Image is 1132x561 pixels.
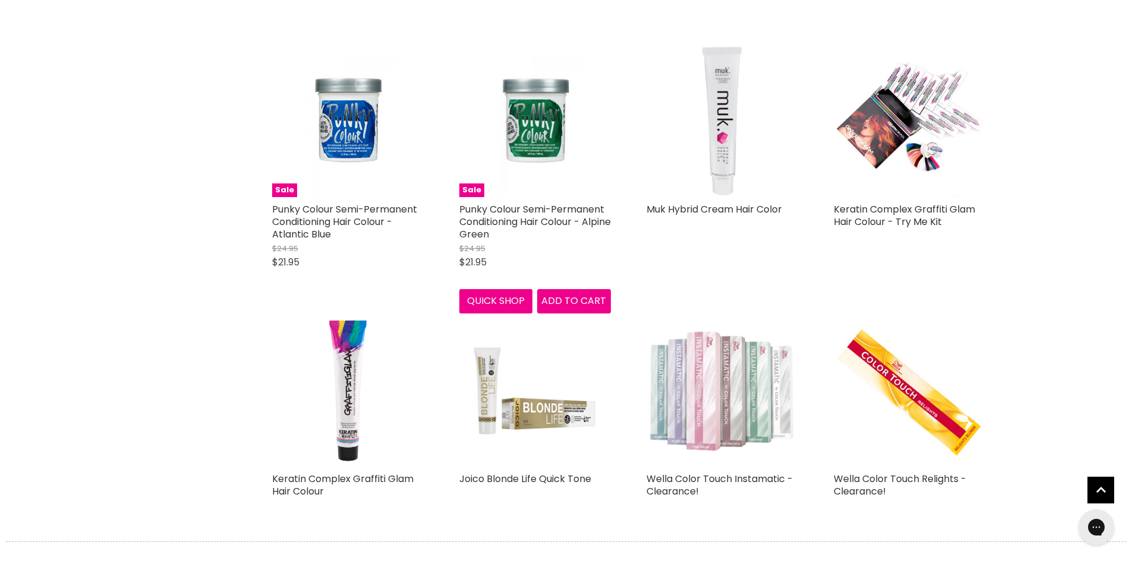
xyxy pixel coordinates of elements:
[834,324,985,458] img: Wella Color Touch Relights - Clearance!
[272,472,414,498] a: Keratin Complex Graffiti Glam Hair Colour
[647,315,798,467] img: Wella Color Touch Instamatic - Clearance!
[272,315,424,467] a: Keratin Complex Graffiti Glam Hair Colour
[834,472,966,498] a: Wella Color Touch Relights - Clearance!
[459,46,611,197] a: Punky Colour Semi-Permanent Conditioning Hair Colour - Alpine GreenSale
[459,315,611,467] img: Joico Blonde Life Quick Tone
[459,255,487,269] span: $21.95
[459,243,485,254] span: $24.95
[459,289,533,313] button: Quick shop
[272,243,298,254] span: $24.95
[485,46,585,197] img: Punky Colour Semi-Permanent Conditioning Hair Colour - Alpine Green
[272,183,297,197] span: Sale
[1073,505,1120,549] iframe: Gorgias live chat messenger
[323,315,372,467] img: Keratin Complex Graffiti Glam Hair Colour
[272,255,299,269] span: $21.95
[647,472,793,498] a: Wella Color Touch Instamatic - Clearance!
[459,472,591,486] a: Joico Blonde Life Quick Tone
[834,202,975,229] a: Keratin Complex Graffiti Glam Hair Colour - Try Me Kit
[272,202,417,241] a: Punky Colour Semi-Permanent Conditioning Hair Colour - Atlantic Blue
[541,294,606,308] span: Add to cart
[659,46,785,197] img: Muk Hybrid Cream Hair Color
[272,46,424,197] a: Punky Colour Semi-Permanent Conditioning Hair Colour - Atlantic BlueSale
[459,202,611,241] a: Punky Colour Semi-Permanent Conditioning Hair Colour - Alpine Green
[298,46,398,197] img: Punky Colour Semi-Permanent Conditioning Hair Colour - Atlantic Blue
[647,46,798,197] a: Muk Hybrid Cream Hair Color
[459,183,484,197] span: Sale
[537,289,611,313] button: Add to cart
[834,46,985,197] img: Keratin Complex Graffiti Glam Hair Colour - Try Me Kit
[647,202,782,216] a: Muk Hybrid Cream Hair Color
[834,315,985,467] a: Wella Color Touch Relights - Clearance!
